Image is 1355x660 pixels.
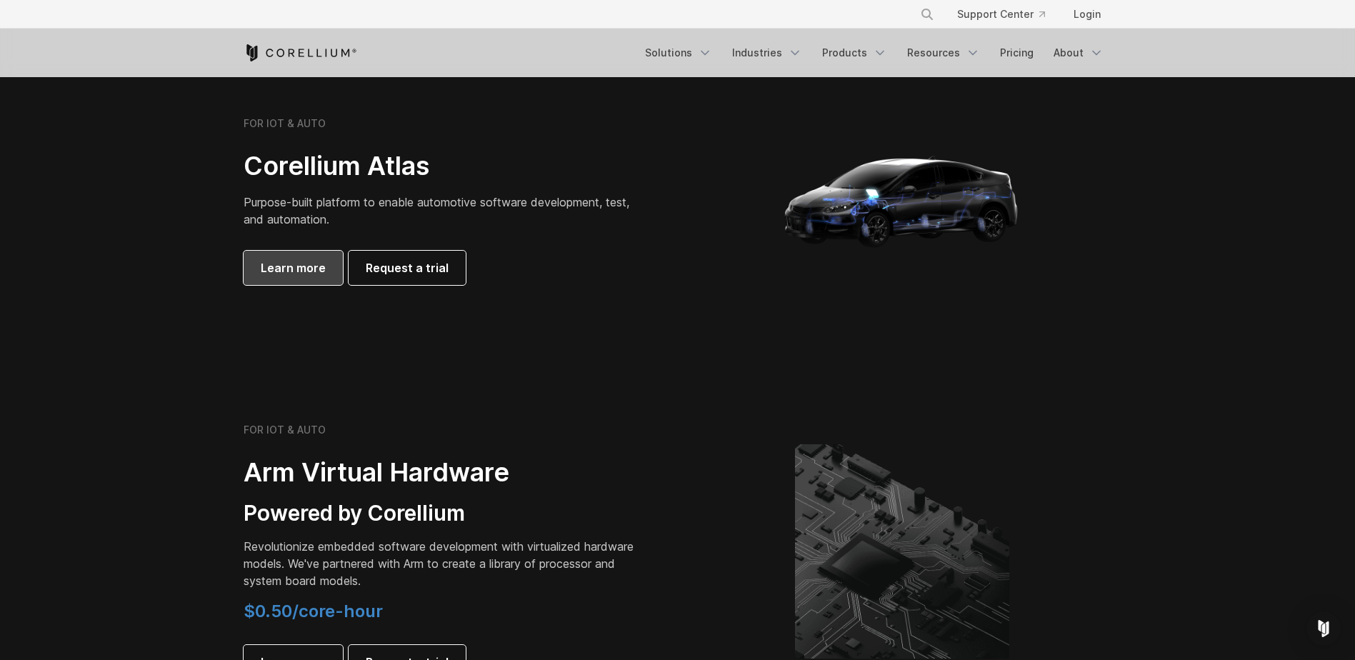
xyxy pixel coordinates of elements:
span: Request a trial [366,259,449,276]
h2: Corellium Atlas [244,150,644,182]
div: Navigation Menu [903,1,1112,27]
img: Corellium_Hero_Atlas_alt [759,58,1045,344]
span: $0.50/core-hour [244,601,383,621]
a: Solutions [636,40,721,66]
a: Support Center [946,1,1056,27]
span: Learn more [261,259,326,276]
img: Corellium's ARM Virtual Hardware Platform [795,444,1009,659]
h6: FOR IOT & AUTO [244,424,326,436]
h6: FOR IOT & AUTO [244,117,326,130]
a: Corellium Home [244,44,357,61]
a: About [1045,40,1112,66]
button: Search [914,1,940,27]
div: Navigation Menu [636,40,1112,66]
h2: Arm Virtual Hardware [244,456,644,489]
a: Products [814,40,896,66]
a: Industries [724,40,811,66]
p: Revolutionize embedded software development with virtualized hardware models. We've partnered wit... [244,538,644,589]
a: Pricing [991,40,1042,66]
a: Resources [899,40,989,66]
a: Learn more [244,251,343,285]
h3: Powered by Corellium [244,500,644,527]
div: Open Intercom Messenger [1306,611,1341,646]
a: Login [1062,1,1112,27]
span: Purpose-built platform to enable automotive software development, test, and automation. [244,195,629,226]
a: Request a trial [349,251,466,285]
